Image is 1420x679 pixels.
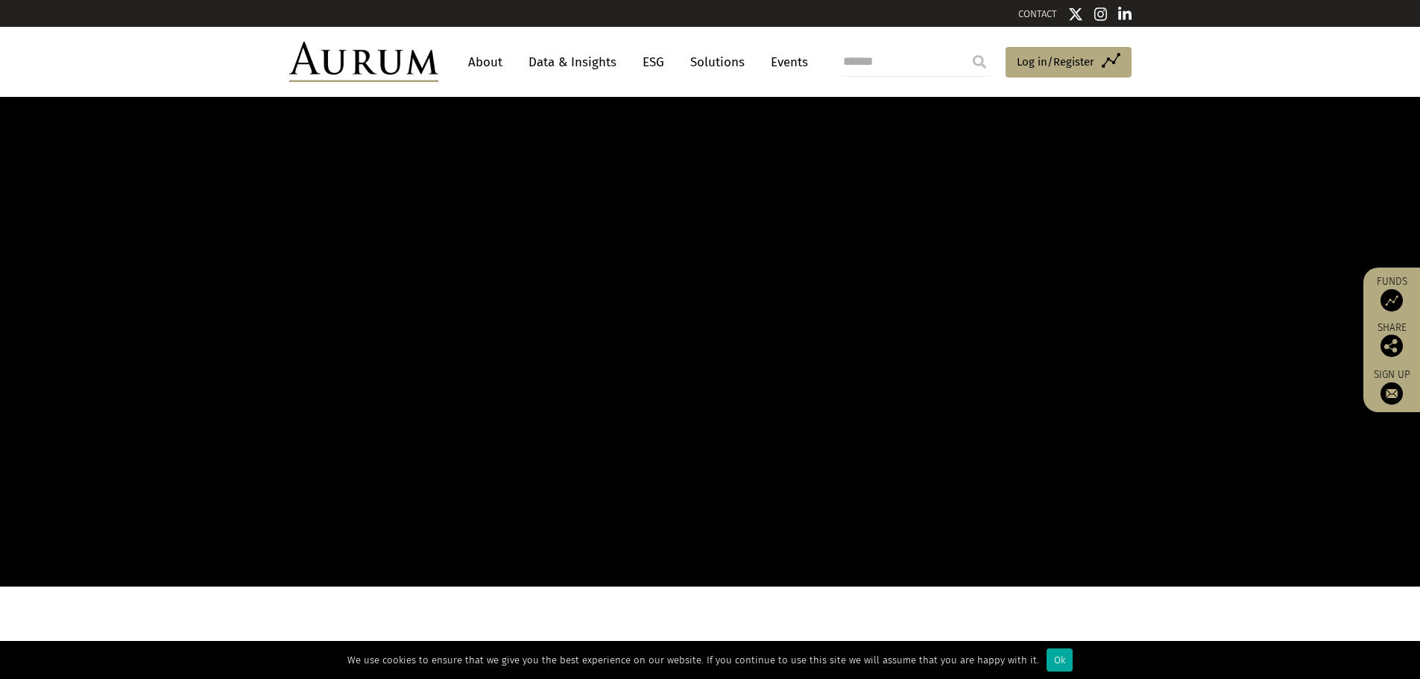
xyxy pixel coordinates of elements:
[521,48,624,76] a: Data & Insights
[1380,382,1403,405] img: Sign up to our newsletter
[1371,323,1413,357] div: Share
[289,42,438,82] img: Aurum
[1017,53,1094,71] span: Log in/Register
[1018,8,1057,19] a: CONTACT
[1380,335,1403,357] img: Share this post
[763,48,808,76] a: Events
[1047,648,1073,672] div: Ok
[1006,47,1132,78] a: Log in/Register
[635,48,672,76] a: ESG
[1118,7,1132,22] img: Linkedin icon
[1371,275,1413,312] a: Funds
[1380,289,1403,312] img: Access Funds
[1094,7,1108,22] img: Instagram icon
[683,48,752,76] a: Solutions
[965,47,994,77] input: Submit
[1371,368,1413,405] a: Sign up
[461,48,510,76] a: About
[1068,7,1083,22] img: Twitter icon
